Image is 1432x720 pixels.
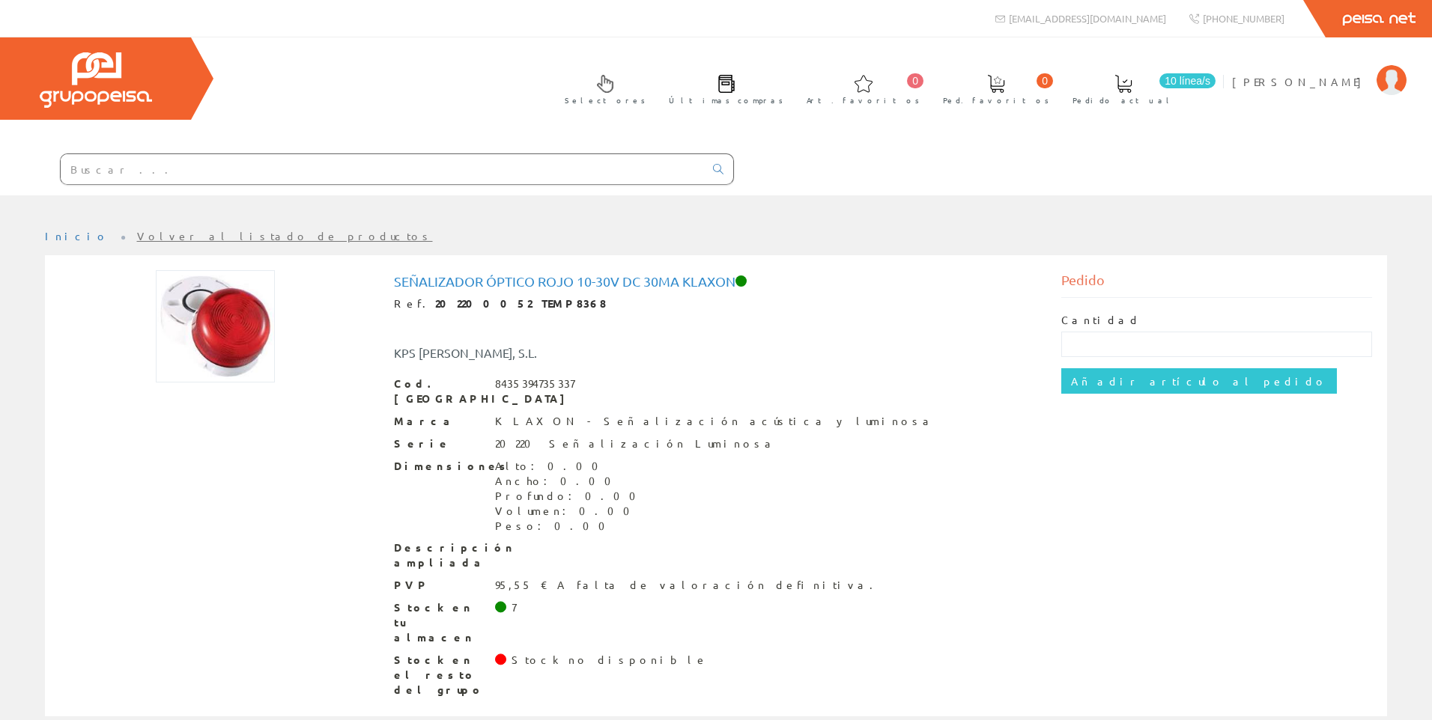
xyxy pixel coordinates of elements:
[495,436,777,451] div: 20220 Señalización Luminosa
[669,93,783,108] span: Últimas compras
[495,578,882,593] div: 95,55 € A falta de valoración definitiva.
[1203,12,1284,25] span: [PHONE_NUMBER]
[1232,74,1369,89] span: [PERSON_NAME]
[394,540,484,570] span: Descripción ampliada
[1073,93,1174,108] span: Pedido actual
[40,52,152,108] img: Grupo Peisa
[1061,270,1373,298] div: Pedido
[394,274,1039,289] h1: Señalizador óptico rojo 10-30V DC 30mA Klaxon
[907,73,923,88] span: 0
[394,414,484,429] span: Marca
[512,653,708,668] div: Stock no disponible
[1061,368,1337,394] input: Añadir artículo al pedido
[550,62,653,114] a: Selectores
[1061,313,1141,328] label: Cantidad
[654,62,791,114] a: Últimas compras
[383,344,772,361] div: KPS [PERSON_NAME], S.L.
[495,504,645,519] div: Volumen: 0.00
[1232,62,1407,76] a: [PERSON_NAME]
[1058,62,1219,114] a: 10 línea/s Pedido actual
[394,600,484,645] span: Stock en tu almacen
[394,653,484,698] span: Stock en el resto del grupo
[807,93,920,108] span: Art. favoritos
[394,459,484,474] span: Dimensiones
[137,229,433,242] a: Volver al listado de productos
[394,436,484,451] span: Serie
[495,489,645,504] div: Profundo: 0.00
[394,296,1039,311] div: Ref.
[512,600,516,615] div: 7
[61,154,704,184] input: Buscar ...
[495,474,645,489] div: Ancho: 0.00
[1037,73,1053,88] span: 0
[1009,12,1166,25] span: [EMAIL_ADDRESS][DOMAIN_NAME]
[565,93,646,108] span: Selectores
[1159,73,1216,88] span: 10 línea/s
[394,376,484,406] span: Cod. [GEOGRAPHIC_DATA]
[156,270,275,382] img: Foto artículo Señalizador óptico rojo 10-30V DC 30mA Klaxon (159.375x150)
[394,578,484,593] span: PVP
[435,296,607,310] strong: 202200052 TEMP8368
[45,229,109,242] a: Inicio
[495,459,645,474] div: Alto: 0.00
[495,414,935,429] div: KLAXON - Señalización acústica y luminosa
[495,376,574,391] div: 8435394735337
[943,93,1049,108] span: Ped. favoritos
[495,519,645,534] div: Peso: 0.00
